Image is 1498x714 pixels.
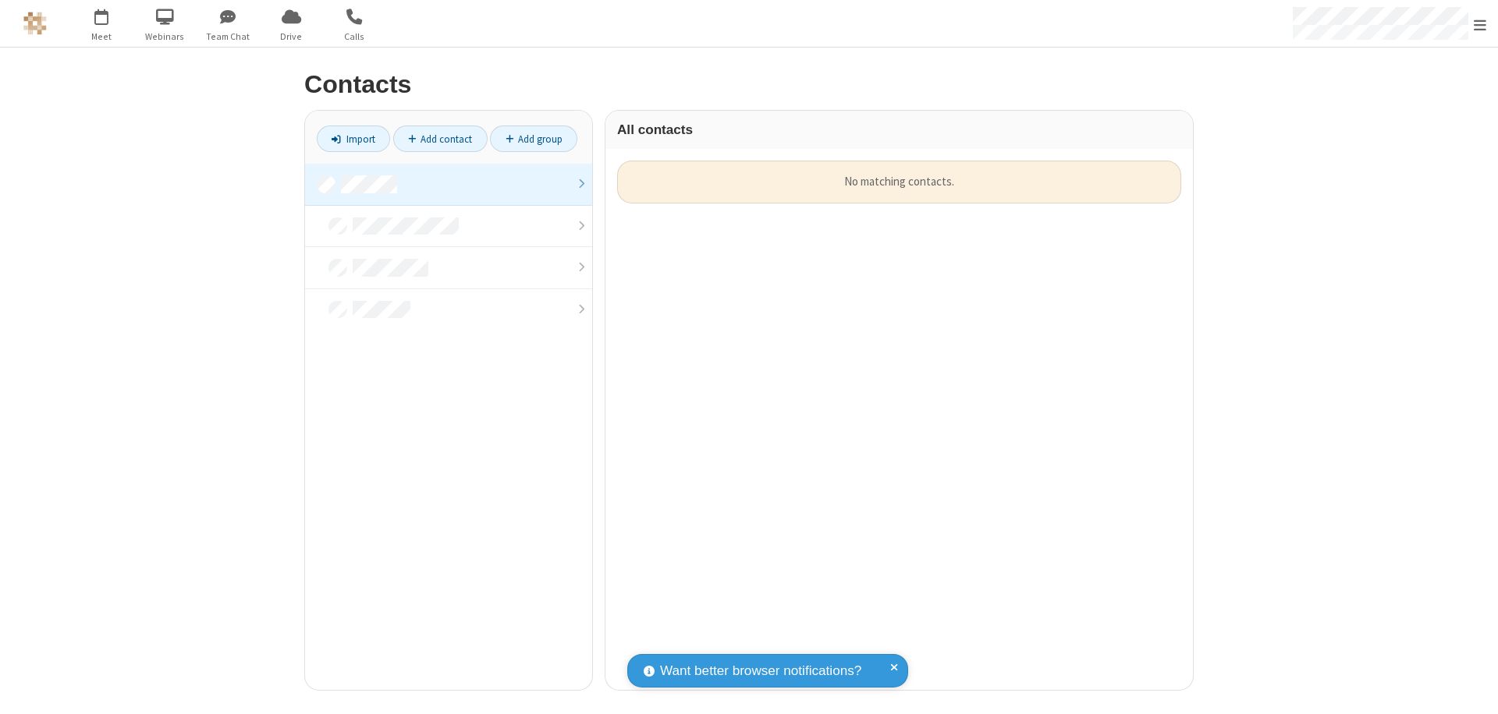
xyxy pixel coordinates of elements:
[605,149,1193,690] div: grid
[199,30,257,44] span: Team Chat
[617,122,1181,137] h3: All contacts
[136,30,194,44] span: Webinars
[23,12,47,35] img: QA Selenium DO NOT DELETE OR CHANGE
[304,71,1194,98] h2: Contacts
[325,30,384,44] span: Calls
[73,30,131,44] span: Meet
[317,125,390,152] a: Import
[262,30,321,44] span: Drive
[490,125,577,152] a: Add group
[660,661,861,681] span: Want better browser notifications?
[393,125,488,152] a: Add contact
[617,161,1181,203] div: No matching contacts.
